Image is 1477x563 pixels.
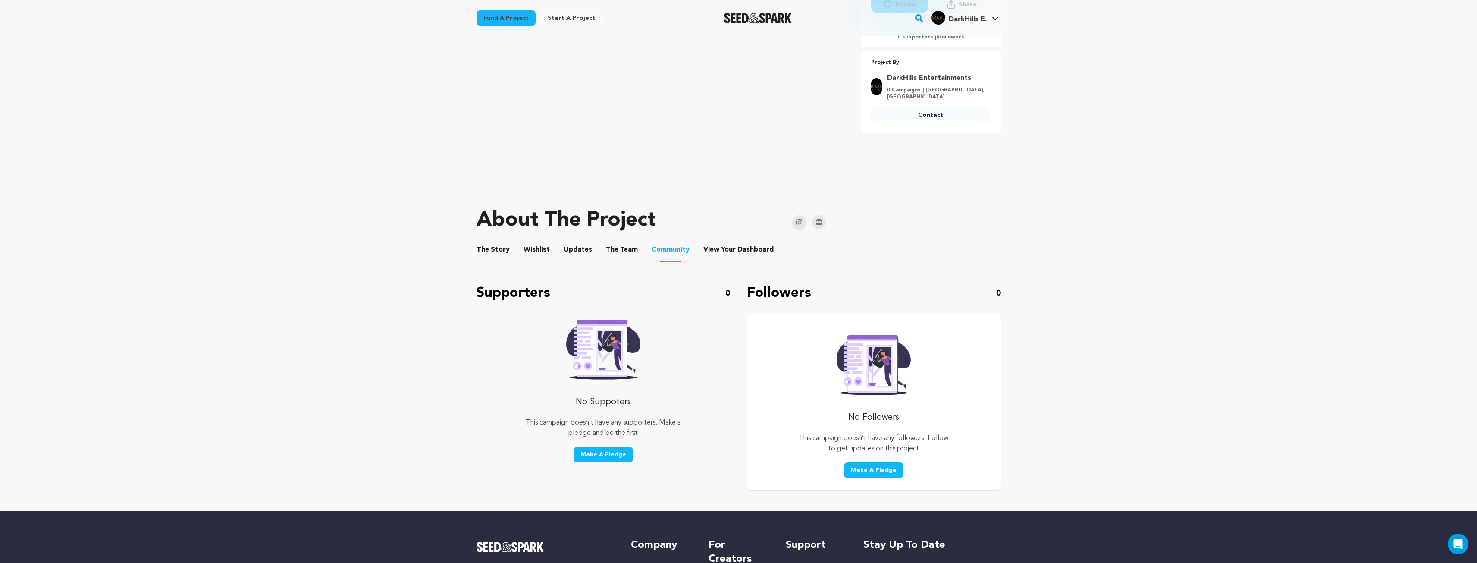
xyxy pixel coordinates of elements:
h5: Support [786,538,846,552]
h5: Company [631,538,691,552]
a: ViewYourDashboard [703,245,775,255]
span: Community [652,245,690,255]
a: Seed&Spark Homepage [477,542,614,552]
p: Followers [747,283,811,304]
p: 0 [996,287,1001,299]
span: Team [606,245,638,255]
span: DarkHills E.'s Profile [930,9,1000,27]
span: The [606,245,618,255]
span: Updates [564,245,592,255]
p: This campaign doesn’t have any supporters. Make a pledge and be the first [519,418,688,438]
img: b43f3a461490f4a4.jpg [931,11,945,25]
a: Start a project [541,10,602,26]
span: The [477,245,489,255]
p: This campaign doesn’t have any followers. Follow to get updates on this project [795,433,953,454]
img: Seed&Spark Instagram Icon [792,215,807,230]
button: Make A Pledge [844,462,903,478]
p: 0 Campaigns | [GEOGRAPHIC_DATA], [GEOGRAPHIC_DATA] [887,87,985,101]
div: DarkHills E.'s Profile [931,11,987,25]
img: Seed&Spark IMDB Icon [812,215,826,229]
p: 0 supporters | followers [871,34,991,41]
a: Seed&Spark Homepage [724,13,792,23]
p: Supporters [477,283,550,304]
span: Wishlist [524,245,550,255]
span: Dashboard [737,245,774,255]
a: Fund a project [477,10,536,26]
span: DarkHills E. [949,16,987,23]
p: 0 [725,287,730,299]
span: Your [703,245,775,255]
a: Goto DarkHills Entertainments profile [887,73,985,83]
img: Seed&Spark Rafiki Image [559,314,647,380]
h5: Stay up to date [863,538,1001,552]
span: Story [477,245,510,255]
img: Seed&Spark Rafiki Image [830,330,918,395]
h1: About The Project [477,210,656,231]
p: Project By [871,58,991,68]
a: Contact [871,107,991,123]
button: Make A Pledge [574,447,633,462]
img: Seed&Spark Logo Dark Mode [724,13,792,23]
a: DarkHills E.'s Profile [930,9,1000,25]
div: Open Intercom Messenger [1448,534,1468,554]
img: Seed&Spark Logo [477,542,544,552]
img: b43f3a461490f4a4.jpg [871,78,882,95]
span: 0 [936,35,939,40]
p: No Suppoters [519,393,688,411]
p: No Followers [795,409,953,426]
